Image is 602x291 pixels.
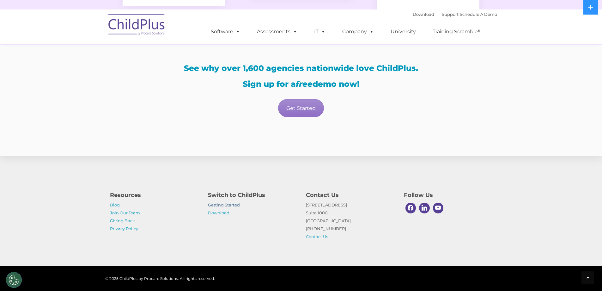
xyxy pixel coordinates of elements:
[278,99,324,117] a: Get Started
[208,202,240,207] a: Getting Started
[426,25,487,38] a: Training Scramble!!
[296,79,313,89] em: free
[413,12,497,17] font: |
[306,201,394,241] p: [STREET_ADDRESS] Suite 1000 [GEOGRAPHIC_DATA] [PHONE_NUMBER]
[384,25,422,38] a: University
[208,191,296,199] h4: Switch to ChildPlus
[417,201,431,215] a: Linkedin
[306,191,394,199] h4: Contact Us
[306,234,328,239] a: Contact Us
[110,226,138,231] a: Privacy Policy
[110,64,492,72] h3: See why over 1,600 agencies nationwide love ChildPlus.
[251,25,304,38] a: Assessments
[460,12,497,17] a: Schedule A Demo
[6,272,22,288] button: Cookies Settings
[208,210,229,215] a: Download
[110,218,135,223] a: Giving Back
[413,12,434,17] a: Download
[110,210,140,215] a: Join Our Team
[431,201,445,215] a: Youtube
[110,202,120,207] a: Blog
[404,201,418,215] a: Facebook
[204,25,246,38] a: Software
[308,25,332,38] a: IT
[105,10,168,41] img: ChildPlus by Procare Solutions
[336,25,380,38] a: Company
[110,191,198,199] h4: Resources
[442,12,459,17] a: Support
[110,80,492,88] h3: Sign up for a demo now!
[404,191,492,199] h4: Follow Us
[105,276,215,281] span: © 2025 ChildPlus by Procare Solutions. All rights reserved.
